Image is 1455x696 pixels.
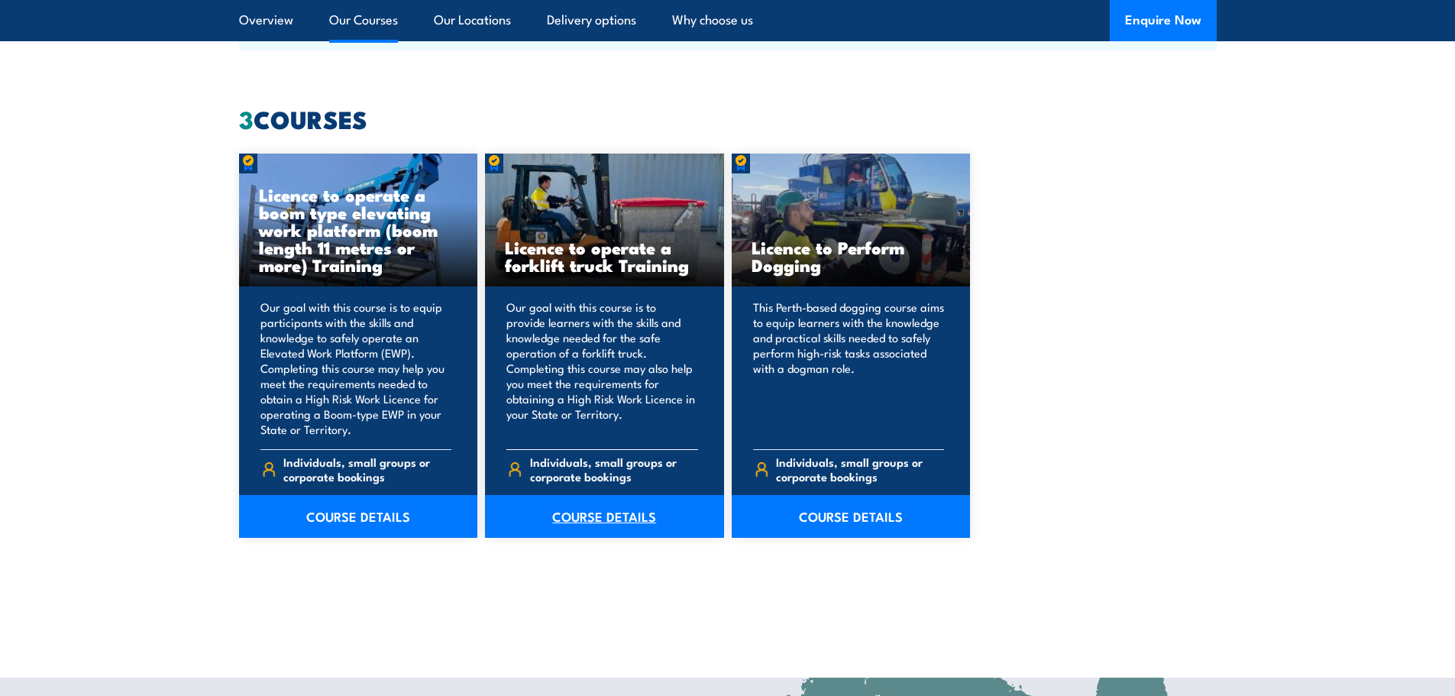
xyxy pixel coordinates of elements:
h3: Licence to operate a boom type elevating work platform (boom length 11 metres or more) Training [259,186,458,274]
strong: 3 [239,99,254,138]
h3: Licence to Perform Dogging [752,238,951,274]
a: COURSE DETAILS [485,495,724,538]
h3: Licence to operate a forklift truck Training [505,238,704,274]
span: Individuals, small groups or corporate bookings [283,455,451,484]
p: Our goal with this course is to equip participants with the skills and knowledge to safely operat... [260,299,452,437]
h2: COURSES [239,108,1217,129]
p: This Perth-based dogging course aims to equip learners with the knowledge and practical skills ne... [753,299,945,437]
span: Individuals, small groups or corporate bookings [776,455,944,484]
span: Individuals, small groups or corporate bookings [530,455,698,484]
p: Our goal with this course is to provide learners with the skills and knowledge needed for the saf... [506,299,698,437]
a: COURSE DETAILS [239,495,478,538]
a: COURSE DETAILS [732,495,971,538]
